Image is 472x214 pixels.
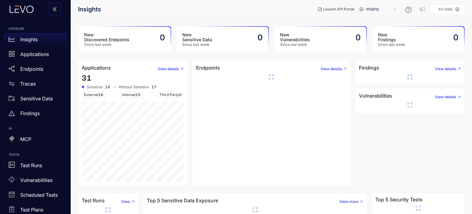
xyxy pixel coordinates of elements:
h4: Top 5 Sensitive Data Exposure [147,198,218,203]
span: Sensitive [87,85,103,89]
p: Air India [438,7,453,11]
a: Insights [4,33,67,48]
p: Scheduled Tests [20,192,58,198]
span: 31 [82,74,92,83]
h2: 0 [160,33,165,42]
button: View details [316,64,347,74]
span: View more [339,200,358,204]
a: MCP [4,133,67,148]
h6: TESTS [9,153,62,157]
button: View more [334,197,363,207]
a: Scheduled Tests [4,189,67,204]
span: Internal [120,91,143,98]
h2: 0 [356,33,361,42]
h4: Applications [82,65,111,71]
h4: Endpoints [196,65,220,71]
p: Vulnerabilities [20,177,53,183]
span: swap [9,81,15,87]
span: Insights [78,6,101,13]
button: Launch API Portal [313,4,359,14]
h3: New Vulnerabilities [280,32,310,42]
b: 14 [105,85,110,89]
button: View details [153,64,184,74]
span: View details [158,67,179,71]
h3: New Discovered Endpoints [84,32,129,42]
p: Test Plans [20,207,43,212]
b: 17 [151,85,156,89]
h4: Test Runs [82,198,105,203]
h2: 0 [453,33,458,42]
h6: AI [9,127,62,131]
span: Since last week [84,42,129,47]
p: MCP [20,136,31,142]
span: Launch API Portal [323,7,354,11]
span: View details [435,67,456,71]
button: View details [430,64,461,74]
span: warning [9,110,15,116]
h3: New Sensitive Data [182,32,212,42]
span: Since last week [378,42,405,47]
button: View [116,197,135,207]
p: Test Runs [20,163,42,168]
span: View details [435,95,456,99]
h4: Top 5 Security Tests [375,197,423,202]
span: Without Sensitive [119,85,149,89]
h4: Findings [359,65,379,71]
p: Sensitive Data [20,96,53,101]
span: View details [321,67,342,71]
span: Since last week [182,42,212,47]
p: Insights [20,37,38,42]
h2: 0 [258,33,263,42]
span: 0 [179,92,182,97]
span: double-left [52,7,57,12]
a: Applications [4,48,67,63]
p: Traces [20,81,36,87]
span: Since last week [280,42,310,47]
a: Sensitive Data [4,92,67,107]
span: View [121,200,130,204]
button: double-left [49,3,61,15]
p: Endpoints [20,66,43,72]
a: Vulnerabilities [4,174,67,189]
p: Applications [20,51,49,57]
span: Third Party [157,91,184,98]
h4: Vulnerabilities [359,93,392,99]
span: 16 [98,92,103,97]
a: Test Runs [4,159,67,174]
h6: CATALOG [9,27,62,31]
a: Endpoints [4,63,67,78]
span: staging [366,4,398,14]
a: Findings [4,107,67,122]
button: View details [430,92,461,102]
span: 15 [136,92,140,97]
a: Traces [4,78,67,92]
span: External [82,91,105,98]
h3: New Findings [378,32,405,42]
p: Findings [20,111,40,116]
